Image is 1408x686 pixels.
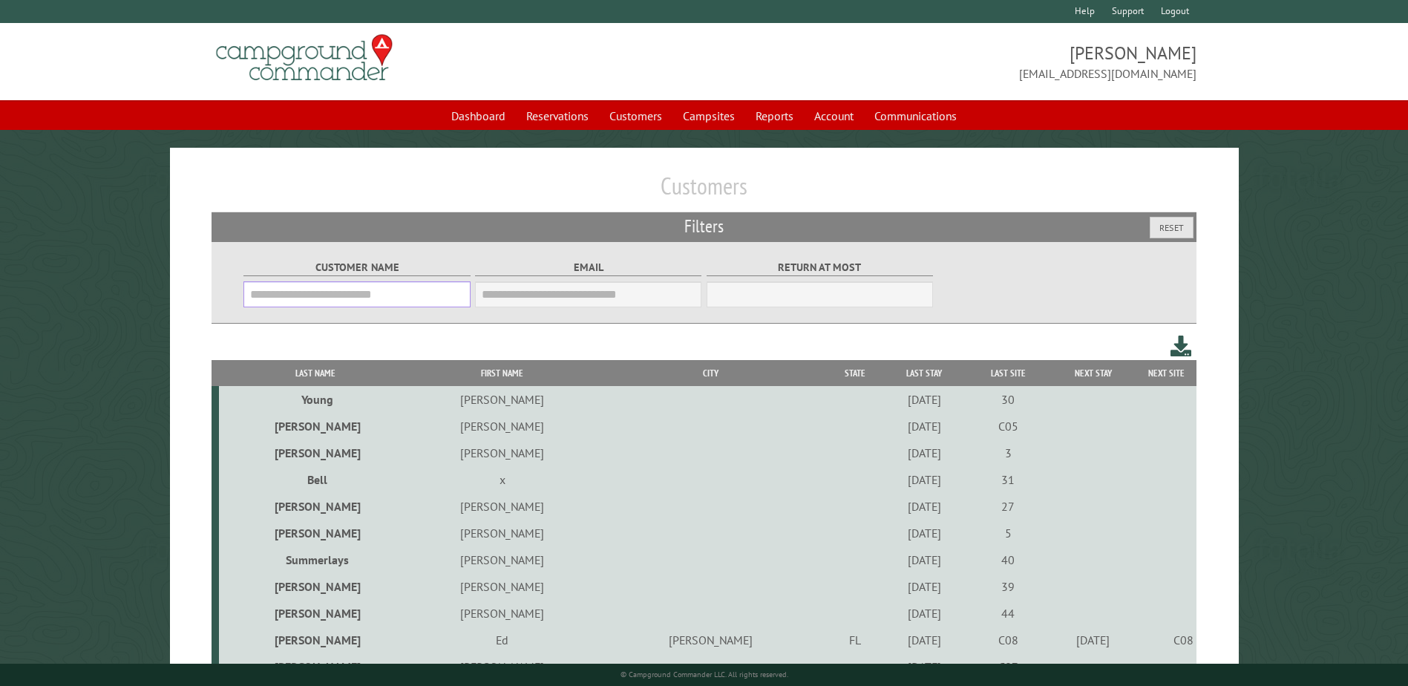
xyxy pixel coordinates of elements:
a: Communications [865,102,966,130]
td: 40 [966,546,1050,573]
td: [PERSON_NAME] [412,493,593,520]
td: [PERSON_NAME] [412,520,593,546]
td: [PERSON_NAME] [219,653,412,680]
label: Customer Name [243,259,470,276]
th: State [828,360,883,386]
td: [PERSON_NAME] [412,653,593,680]
div: [DATE] [1052,633,1134,647]
th: Last Stay [883,360,967,386]
td: C05 [966,413,1050,440]
a: Download this customer list (.csv) [1170,333,1192,360]
td: C07 [966,653,1050,680]
td: Summerlays [219,546,412,573]
td: [PERSON_NAME] [412,546,593,573]
td: C08 [1137,627,1196,653]
small: © Campground Commander LLC. All rights reserved. [620,670,788,679]
td: Bell [219,466,412,493]
div: [DATE] [885,445,964,460]
label: Return at most [707,259,933,276]
td: [PERSON_NAME] [412,413,593,440]
div: [DATE] [885,552,964,567]
div: [DATE] [885,606,964,621]
th: Next Stay [1050,360,1137,386]
div: [DATE] [885,392,964,407]
a: Reports [747,102,802,130]
td: [PERSON_NAME] [412,600,593,627]
td: [PERSON_NAME] [412,386,593,413]
div: [DATE] [885,499,964,514]
th: Last Name [219,360,412,386]
td: C08 [966,627,1050,653]
td: x [412,466,593,493]
a: Account [805,102,862,130]
th: Last Site [966,360,1050,386]
td: [PERSON_NAME] [219,440,412,466]
div: [DATE] [885,419,964,434]
h2: Filters [212,212,1196,241]
th: Next Site [1137,360,1196,386]
a: Reservations [517,102,597,130]
td: Young [219,386,412,413]
td: 39 [966,573,1050,600]
th: First Name [412,360,593,386]
div: [DATE] [885,633,964,647]
th: City [593,360,828,386]
td: [PERSON_NAME] [412,573,593,600]
td: 3 [966,440,1050,466]
td: [PERSON_NAME] [412,440,593,466]
td: 27 [966,493,1050,520]
div: [DATE] [885,659,964,674]
td: FL [828,627,883,653]
td: [PERSON_NAME] [219,573,412,600]
div: [DATE] [885,472,964,487]
td: [PERSON_NAME] [593,627,828,653]
a: Dashboard [442,102,514,130]
td: 30 [966,386,1050,413]
td: [PERSON_NAME] [219,413,412,440]
label: Email [475,259,701,276]
button: Reset [1150,217,1193,238]
td: 5 [966,520,1050,546]
a: Customers [600,102,671,130]
h1: Customers [212,171,1196,212]
td: [PERSON_NAME] [219,600,412,627]
td: 44 [966,600,1050,627]
div: [DATE] [885,526,964,540]
a: Campsites [674,102,744,130]
td: Ed [412,627,593,653]
td: [PERSON_NAME] [219,493,412,520]
span: [PERSON_NAME] [EMAIL_ADDRESS][DOMAIN_NAME] [704,41,1196,82]
img: Campground Commander [212,29,397,87]
td: 31 [966,466,1050,493]
td: [PERSON_NAME] [219,627,412,653]
div: [DATE] [885,579,964,594]
td: [PERSON_NAME] [219,520,412,546]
